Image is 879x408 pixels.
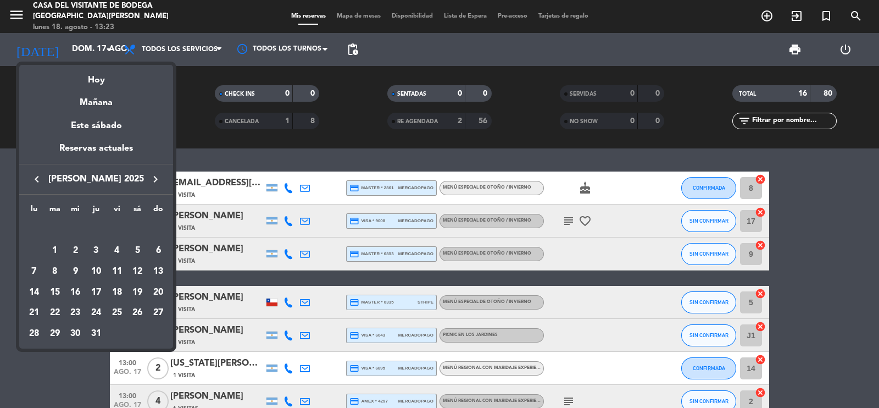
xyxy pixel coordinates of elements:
div: 17 [87,283,105,302]
td: 6 de julio de 2025 [148,240,169,261]
td: 24 de julio de 2025 [86,302,107,323]
th: martes [44,203,65,220]
td: 8 de julio de 2025 [44,261,65,282]
td: 30 de julio de 2025 [65,323,86,344]
div: 7 [25,262,43,281]
div: 9 [66,262,85,281]
i: keyboard_arrow_left [30,173,43,186]
td: 22 de julio de 2025 [44,302,65,323]
span: [PERSON_NAME] 2025 [47,172,146,186]
div: 4 [108,241,126,260]
button: keyboard_arrow_left [27,172,47,186]
td: 26 de julio de 2025 [127,302,148,323]
td: [DATE]. [24,220,169,241]
div: Hoy [19,65,173,87]
div: 27 [149,304,168,322]
td: 12 de julio de 2025 [127,261,148,282]
td: 11 de julio de 2025 [107,261,127,282]
div: 18 [108,283,126,302]
div: 2 [66,241,85,260]
td: 23 de julio de 2025 [65,302,86,323]
div: 26 [128,304,147,322]
td: 4 de julio de 2025 [107,240,127,261]
td: 16 de julio de 2025 [65,282,86,303]
div: 23 [66,304,85,322]
div: 20 [149,283,168,302]
div: 5 [128,241,147,260]
td: 18 de julio de 2025 [107,282,127,303]
div: 1 [46,241,64,260]
td: 10 de julio de 2025 [86,261,107,282]
td: 13 de julio de 2025 [148,261,169,282]
td: 3 de julio de 2025 [86,240,107,261]
div: 3 [87,241,105,260]
div: 21 [25,304,43,322]
th: miércoles [65,203,86,220]
td: 2 de julio de 2025 [65,240,86,261]
td: 9 de julio de 2025 [65,261,86,282]
th: sábado [127,203,148,220]
td: 1 de julio de 2025 [44,240,65,261]
div: 10 [87,262,105,281]
th: jueves [86,203,107,220]
td: 20 de julio de 2025 [148,282,169,303]
div: 6 [149,241,168,260]
div: 25 [108,304,126,322]
td: 31 de julio de 2025 [86,323,107,344]
td: 17 de julio de 2025 [86,282,107,303]
div: 13 [149,262,168,281]
div: 29 [46,324,64,343]
div: Este sábado [19,111,173,141]
div: Mañana [19,87,173,110]
div: 12 [128,262,147,281]
th: lunes [24,203,44,220]
td: 19 de julio de 2025 [127,282,148,303]
th: viernes [107,203,127,220]
td: 25 de julio de 2025 [107,302,127,323]
div: 28 [25,324,43,343]
div: 22 [46,304,64,322]
th: domingo [148,203,169,220]
div: 14 [25,283,43,302]
td: 28 de julio de 2025 [24,323,44,344]
i: keyboard_arrow_right [149,173,162,186]
div: 16 [66,283,85,302]
button: keyboard_arrow_right [146,172,165,186]
div: 19 [128,283,147,302]
td: 29 de julio de 2025 [44,323,65,344]
div: 11 [108,262,126,281]
div: 24 [87,304,105,322]
td: 14 de julio de 2025 [24,282,44,303]
div: 15 [46,283,64,302]
div: 30 [66,324,85,343]
td: 15 de julio de 2025 [44,282,65,303]
td: 21 de julio de 2025 [24,302,44,323]
div: Reservas actuales [19,141,173,164]
td: 7 de julio de 2025 [24,261,44,282]
div: 31 [87,324,105,343]
td: 27 de julio de 2025 [148,302,169,323]
td: 5 de julio de 2025 [127,240,148,261]
div: 8 [46,262,64,281]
